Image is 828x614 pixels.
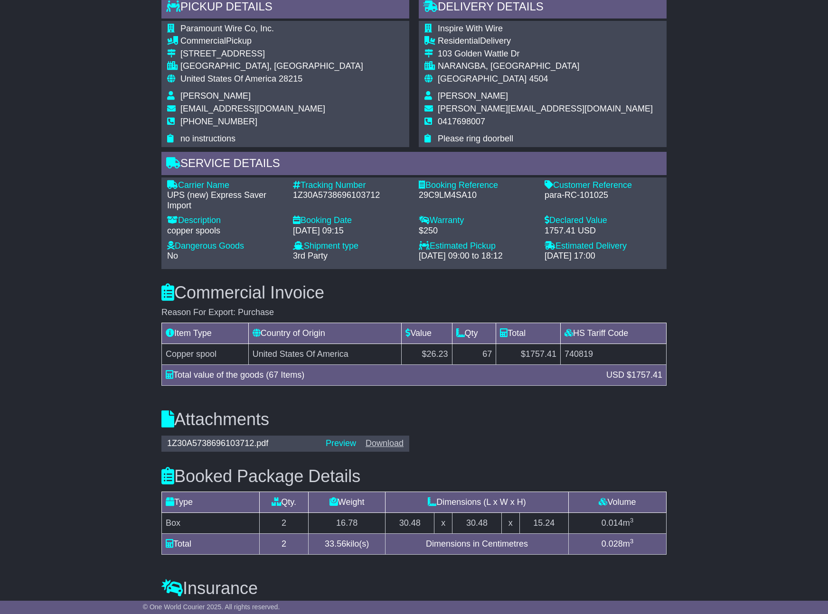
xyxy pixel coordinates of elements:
[167,226,283,236] div: copper spools
[161,283,667,302] h3: Commercial Invoice
[545,226,661,236] div: 1757.41 USD
[560,344,666,364] td: 740819
[180,24,274,33] span: Paramount Wire Co, Inc.
[545,241,661,251] div: Estimated Delivery
[434,512,452,533] td: x
[402,344,452,364] td: $26.23
[602,369,667,381] div: USD $1757.41
[545,190,661,201] div: para-RC-101025
[419,180,535,191] div: Booking Reference
[161,467,667,486] h3: Booked Package Details
[162,512,260,533] td: Box
[545,180,661,191] div: Customer Reference
[438,134,513,143] span: Please ring doorbell
[162,438,321,449] div: 1Z30A5738696103712.pdf
[326,438,356,448] a: Preview
[180,36,226,46] span: Commercial
[402,323,452,344] td: Value
[162,323,249,344] td: Item Type
[568,533,666,554] td: m
[438,36,653,47] div: Delivery
[293,241,409,251] div: Shipment type
[161,152,667,177] div: Service Details
[419,215,535,226] div: Warranty
[180,117,257,126] span: [PHONE_NUMBER]
[167,251,178,260] span: No
[602,539,623,549] span: 0.028
[167,241,283,251] div: Dangerous Goods
[366,438,404,448] a: Download
[438,24,503,33] span: Inspire With Wire
[180,104,325,113] span: [EMAIL_ADDRESS][DOMAIN_NAME]
[293,226,409,236] div: [DATE] 09:15
[438,117,485,126] span: 0417698007
[438,61,653,72] div: NARANGBA, [GEOGRAPHIC_DATA]
[309,492,386,512] td: Weight
[452,323,496,344] td: Qty
[386,512,434,533] td: 30.48
[260,492,309,512] td: Qty.
[630,517,634,524] sup: 3
[419,241,535,251] div: Estimated Pickup
[248,344,402,364] td: United States Of America
[501,512,519,533] td: x
[386,533,569,554] td: Dimensions in Centimetres
[293,251,328,260] span: 3rd Party
[602,518,623,528] span: 0.014
[279,74,302,84] span: 28215
[161,369,602,381] div: Total value of the goods (67 Items)
[167,215,283,226] div: Description
[309,533,386,554] td: kilo(s)
[293,190,409,201] div: 1Z30A5738696103712
[630,538,634,545] sup: 3
[162,533,260,554] td: Total
[309,512,386,533] td: 16.78
[143,603,280,611] span: © One World Courier 2025. All rights reserved.
[260,512,309,533] td: 2
[519,512,568,533] td: 15.24
[248,323,402,344] td: Country of Origin
[180,61,363,72] div: [GEOGRAPHIC_DATA], [GEOGRAPHIC_DATA]
[180,36,363,47] div: Pickup
[161,579,667,598] h3: Insurance
[180,49,363,59] div: [STREET_ADDRESS]
[545,251,661,261] div: [DATE] 17:00
[161,307,667,318] div: Reason For Export: Purchase
[438,91,508,101] span: [PERSON_NAME]
[529,74,548,84] span: 4504
[293,215,409,226] div: Booking Date
[386,492,569,512] td: Dimensions (L x W x H)
[438,104,653,113] span: [PERSON_NAME][EMAIL_ADDRESS][DOMAIN_NAME]
[496,344,561,364] td: $1757.41
[452,512,501,533] td: 30.48
[438,49,653,59] div: 103 Golden Wattle Dr
[419,226,535,236] div: $250
[167,180,283,191] div: Carrier Name
[161,410,667,429] h3: Attachments
[293,180,409,191] div: Tracking Number
[568,512,666,533] td: m
[545,215,661,226] div: Declared Value
[419,190,535,201] div: 29C9LM4SA10
[560,323,666,344] td: HS Tariff Code
[180,74,276,84] span: United States Of America
[162,492,260,512] td: Type
[325,539,346,549] span: 33.56
[496,323,561,344] td: Total
[419,251,535,261] div: [DATE] 09:00 to 18:12
[180,134,235,143] span: no instructions
[180,91,251,101] span: [PERSON_NAME]
[568,492,666,512] td: Volume
[167,190,283,211] div: UPS (new) Express Saver Import
[452,344,496,364] td: 67
[438,36,480,46] span: Residential
[438,74,527,84] span: [GEOGRAPHIC_DATA]
[162,344,249,364] td: Copper spool
[260,533,309,554] td: 2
